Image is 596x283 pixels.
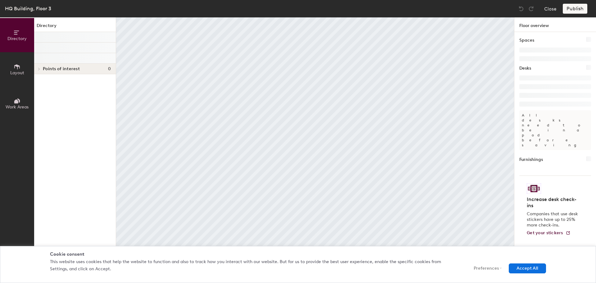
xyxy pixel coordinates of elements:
h1: Floor overview [514,17,596,32]
img: Sticker logo [527,183,541,194]
h1: Spaces [519,37,534,44]
span: Get your stickers [527,230,563,235]
h4: Increase desk check-ins [527,196,580,209]
p: Companies that use desk stickers have up to 25% more check-ins. [527,211,580,228]
span: Work Areas [6,104,29,110]
div: Cookie consent [50,251,546,258]
a: Get your stickers [527,231,571,236]
span: Points of interest [43,66,80,71]
span: Directory [7,36,27,41]
button: Close [544,4,557,14]
div: HQ Building, Floor 3 [5,5,51,12]
span: Layout [10,70,24,75]
h1: Directory [34,22,116,32]
img: Undo [518,6,524,12]
p: All desks need to be in a pod before saving [519,110,591,150]
img: Redo [528,6,534,12]
button: Accept All [509,263,546,273]
p: This website uses cookies that help the website to function and also to track how you interact wi... [50,258,460,272]
h1: Desks [519,65,531,72]
canvas: Map [116,17,514,283]
h1: Furnishings [519,156,543,163]
button: Preferences [466,263,504,273]
span: 0 [108,66,111,71]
